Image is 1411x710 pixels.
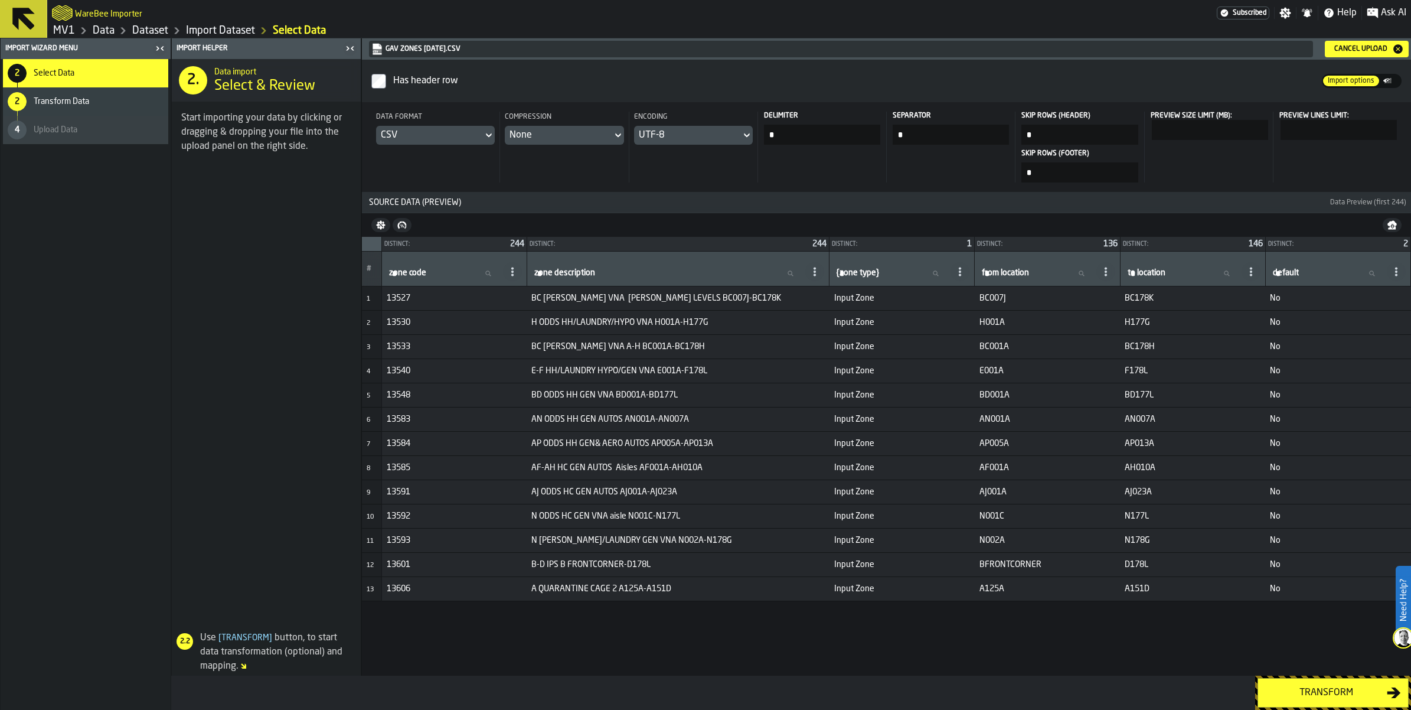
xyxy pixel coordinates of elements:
span: No [1270,366,1406,376]
label: button-toggle-Help [1318,6,1361,20]
span: N177L [1125,512,1260,521]
span: 13591 [387,487,522,497]
div: Distinct: [832,241,962,247]
span: AN001A [979,415,1115,424]
header: Import Wizard Menu [1,38,171,59]
span: Input Zone [834,294,970,303]
label: InputCheckbox-label-react-aria5196470571-:r8f: [371,69,1322,93]
button: button-Cancel Upload [1325,41,1409,57]
span: 13530 [387,318,522,327]
span: label [389,268,426,278]
span: 13 [367,587,374,593]
input: label [834,266,948,281]
span: Skip Rows (header) [1021,112,1135,120]
span: No [1270,390,1406,400]
div: Compression [505,112,623,126]
span: Source Data (Preview) [364,198,1328,207]
span: No [1270,415,1406,424]
label: input-value-Skip Rows (header) [1020,112,1139,145]
button: button- [1383,218,1402,232]
span: AF-AH HC GEN AUTOS Aisles AF001A-AH010A [531,463,824,473]
label: input-value-Separator [891,112,1010,145]
span: Preview Size Limit (MB): [1151,112,1232,119]
div: StatList-item-Distinct: [975,237,1119,251]
span: 13606 [387,584,522,594]
label: button-toggle-Close me [152,41,168,56]
span: E001A [979,366,1115,376]
span: D178L [1125,560,1260,569]
input: input-value-Delimiter input-value-Delimiter [764,125,880,145]
span: AP ODDS HH GEN& AERO AUTOS AP005A-AP013A [531,439,824,448]
div: DropdownMenuValue-NO [509,128,607,142]
label: button-toggle-Ask AI [1362,6,1411,20]
label: button-toggle-Notifications [1296,7,1318,19]
span: A125A [979,584,1115,594]
button: button-Transform [1258,678,1409,708]
span: BC178K [1125,294,1260,303]
a: link-to-/wh/i/3ccf57d1-1e0c-4a81-a3bb-c2011c5f0d50 [53,24,75,37]
div: Data format [376,112,495,126]
span: N002A [979,536,1115,545]
button: button- [362,192,1411,213]
a: logo-header [52,2,73,24]
input: input-value-Separator input-value-Separator [893,125,1009,145]
div: Data formatDropdownMenuValue-CSV [376,112,495,145]
span: Input Zone [834,536,970,545]
span: AP013A [1125,439,1260,448]
span: AN007A [1125,415,1260,424]
div: CompressionDropdownMenuValue-NO [505,112,623,145]
span: Data Preview (first 244) [1330,198,1406,207]
div: Transform [1265,686,1387,700]
div: 2 [8,92,27,111]
li: menu Select Data [3,59,168,87]
span: 11 [367,538,374,545]
span: 4 [367,369,370,375]
span: 3 [367,344,370,351]
span: label [1128,268,1165,278]
span: No [1270,318,1406,327]
span: Import options [1323,76,1379,86]
div: Cancel Upload [1330,45,1392,53]
span: No [1270,342,1406,351]
span: Select & Review [214,77,315,96]
span: Help [1337,6,1357,20]
div: StatList-item-Distinct: [382,237,527,251]
input: label [1270,266,1384,281]
span: 5 [367,393,370,399]
span: Input Zone [834,390,970,400]
span: Input Zone [834,560,970,569]
label: react-aria5196470571-:r8r: [1278,112,1397,140]
label: button-toggle-Close me [342,41,358,56]
div: Menu Subscription [1217,6,1269,19]
label: input-value-Skip Rows (footer) [1020,149,1139,183]
header: Import Helper [172,38,361,59]
span: AP005A [979,439,1115,448]
div: thumb [1323,76,1379,86]
span: Input Zone [834,318,970,327]
span: 13583 [387,415,522,424]
input: input-value-Skip Rows (footer) input-value-Skip Rows (footer) [1021,162,1138,183]
span: label [534,268,595,278]
a: link-to-/wh/i/3ccf57d1-1e0c-4a81-a3bb-c2011c5f0d50/data [93,24,115,37]
span: 244 [510,240,524,248]
span: Delimiter [764,112,878,120]
input: InputCheckbox-label-react-aria5196470571-:r8f: [371,74,386,89]
button: button- [371,218,390,232]
div: thumb [1381,75,1400,87]
span: 8 [367,465,370,472]
div: Use button, to start data transformation (optional) and mapping. [172,631,356,673]
label: Need Help? [1397,567,1410,633]
span: Skip Rows (footer) [1021,149,1135,158]
span: Input Zone [834,366,970,376]
span: 13533 [387,342,522,351]
span: No [1270,439,1406,448]
span: No [1270,487,1406,497]
span: Preview Lines Limit: [1279,112,1349,119]
span: 12 [367,562,374,569]
span: 7 [367,441,370,448]
a: link-to-/wh/i/3ccf57d1-1e0c-4a81-a3bb-c2011c5f0d50/import/dataset/ [273,24,326,37]
span: 13601 [387,560,522,569]
div: EncodingDropdownMenuValue-UTF_8 [634,112,753,145]
span: N178G [1125,536,1260,545]
span: 13592 [387,512,522,521]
